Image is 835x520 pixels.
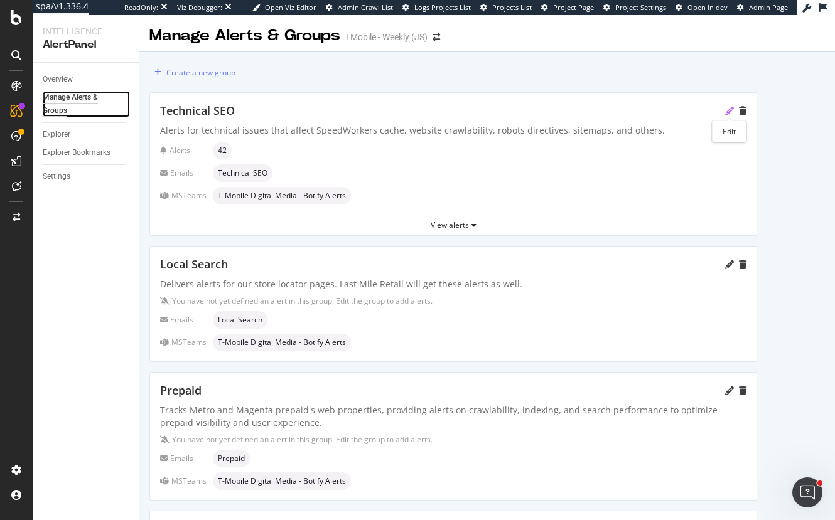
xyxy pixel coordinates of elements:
div: neutral label [213,164,272,182]
div: neutral label [213,334,351,351]
div: Emails [160,167,208,178]
a: Open Viz Editor [252,3,316,13]
a: Project Page [541,3,594,13]
span: Project Settings [615,3,666,12]
span: T-Mobile Digital Media - Botify Alerts [218,192,346,199]
div: View alerts [150,220,757,230]
div: Explorer Bookmarks [43,146,110,159]
span: 42 [218,147,227,154]
span: Projects List [492,3,532,12]
div: Delivers alerts for our store locator pages. Last Mile Retail will get these alerts as well. [160,278,746,290]
div: neutral label [213,311,267,329]
div: trash [739,260,746,269]
span: Logs Projects List [414,3,471,12]
div: neutral label [213,187,351,204]
div: TMobile - Weekly (JS) [345,31,428,43]
div: neutral label [213,142,232,159]
button: View alerts [150,215,757,235]
a: Manage Alerts & Groups [43,91,130,117]
div: ReadOnly: [124,3,158,13]
div: Alerts [160,145,208,156]
div: trash [739,107,746,115]
div: neutral label [213,472,351,490]
div: AlertPanel [43,38,129,52]
a: Explorer Bookmarks [43,146,130,159]
a: Logs Projects List [402,3,471,13]
span: Open Viz Editor [265,3,316,12]
div: arrow-right-arrow-left [433,33,440,41]
iframe: Intercom live chat [792,477,822,507]
div: neutral label [213,450,250,467]
div: Emails [160,453,208,464]
div: Viz Debugger: [177,3,222,13]
div: You have not yet defined an alert in this group. Edit the group to add alerts. [172,295,433,306]
span: Open in dev [687,3,728,12]
span: Admin Crawl List [338,3,393,12]
a: Settings [43,170,130,183]
div: Explorer [43,128,70,141]
div: Intelligence [43,25,129,38]
span: Technical SEO [160,103,235,118]
a: Explorer [43,128,130,141]
div: Edit [712,120,746,142]
a: Admin Page [737,3,788,13]
div: Alerts for technical issues that affect SpeedWorkers cache, website crawlability, robots directiv... [160,124,746,137]
div: MSTeams [160,190,208,201]
span: Admin Page [749,3,788,12]
div: Create a new group [166,67,235,78]
a: Projects List [480,3,532,13]
a: Overview [43,73,130,86]
span: Technical SEO [218,169,267,177]
div: Overview [43,73,73,86]
div: pencil [725,107,734,115]
div: pencil [725,386,734,395]
div: Settings [43,170,70,183]
span: T-Mobile Digital Media - Botify Alerts [218,477,346,485]
div: MSTeams [160,475,208,486]
div: MSTeams [160,337,208,348]
span: Project Page [553,3,594,12]
div: Manage Alerts & Groups [43,91,118,117]
span: Prepaid [160,383,202,398]
div: You have not yet defined an alert in this group. Edit the group to add alerts. [172,434,433,445]
div: trash [739,386,746,395]
span: T-Mobile Digital Media - Botify Alerts [218,339,346,346]
span: Prepaid [218,455,245,462]
span: Local Search [160,257,228,272]
div: Emails [160,314,208,325]
a: Project Settings [603,3,666,13]
div: pencil [725,260,734,269]
a: Open in dev [676,3,728,13]
a: Admin Crawl List [326,3,393,13]
div: Manage Alerts & Groups [149,25,340,46]
span: Local Search [218,316,262,324]
button: Create a new group [149,62,235,82]
div: Tracks Metro and Magenta prepaid's web properties, providing alerts on crawlability, indexing, an... [160,404,746,429]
